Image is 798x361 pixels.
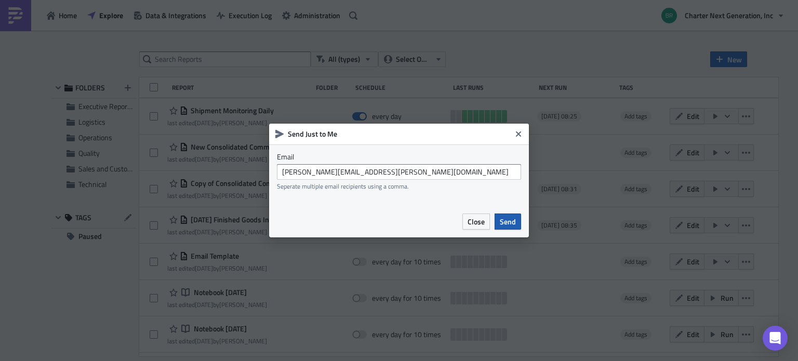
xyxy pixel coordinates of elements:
span: Close [468,216,485,227]
div: Seperate multiple email recipients using a comma. [277,182,521,190]
h6: Send Just to Me [288,129,511,139]
button: Send [495,213,521,230]
button: Close [462,213,490,230]
button: Close [511,126,526,142]
span: Send [500,216,516,227]
div: Open Intercom Messenger [763,326,788,351]
label: Email [277,152,521,162]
